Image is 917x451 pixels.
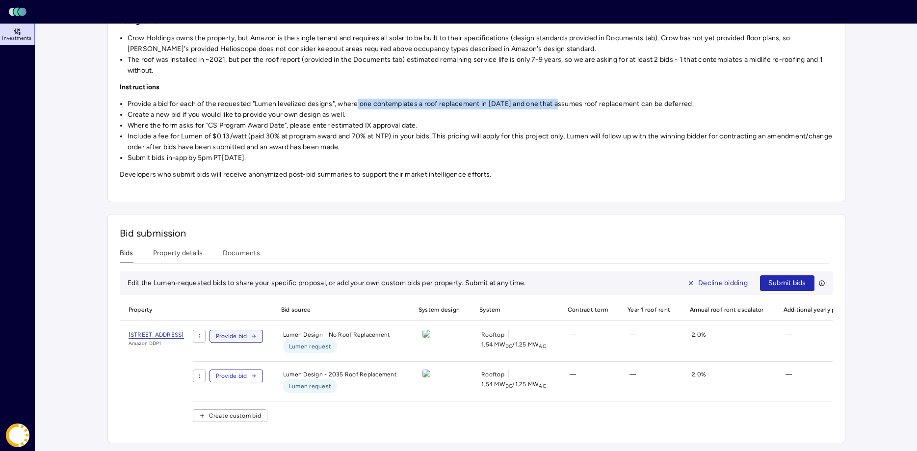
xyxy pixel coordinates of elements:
button: Documents [223,248,260,263]
span: Provide bid [216,371,247,381]
img: view [422,330,430,338]
div: Lumen Design - 2035 Roof Replacement [275,370,405,393]
span: Decline bidding [698,278,748,289]
span: Property [120,299,193,320]
button: Create custom bid [193,409,267,422]
p: Developers who submit bids will receive anonymized post-bid summaries to support their market int... [120,169,833,180]
span: System [473,299,554,320]
button: Bids [120,248,133,263]
img: Coast Energy [6,424,29,447]
button: Provide bid [210,370,263,382]
span: Provide bid [216,331,247,341]
span: System design [413,299,466,320]
li: Create a new bid if you would like to provide your own design as well. [128,109,833,120]
span: Submit bids [768,278,806,289]
li: Submit bids in-app by 5pm PT[DATE]. [128,153,833,163]
span: 1.54 MW / 1.25 MW [481,340,546,349]
sub: AC [539,383,546,389]
span: Contract term [562,299,614,320]
span: Create custom bid [209,411,261,421]
span: Edit the Lumen-requested bids to share your specific proposal, or add your own custom bids per pr... [128,279,526,287]
div: — [622,370,676,393]
div: — [562,330,614,353]
span: Bid source [275,299,405,320]
div: — [622,330,676,353]
span: Annual roof rent escalator [684,299,770,320]
div: Lumen Design - No Roof Replacement [275,330,405,353]
span: Lumen request [289,381,331,391]
li: Provide a bid for each of the requested "Lumen levelized designs", where one contemplates a roof ... [128,99,833,109]
button: Provide bid [210,330,263,343]
span: Investments [2,35,31,41]
span: 1.54 MW / 1.25 MW [481,379,546,389]
span: Rooftop [481,370,504,379]
div: — [562,370,614,393]
span: Year 1 roof rent [622,299,676,320]
div: 2.0% [684,330,770,353]
li: The roof was installed in ~2021, but per the roof report (provided in the Documents tab) estimate... [128,54,833,76]
div: 2.0% [684,370,770,393]
span: Additional yearly payments [778,299,865,320]
sub: DC [505,343,513,349]
sub: DC [505,383,513,389]
span: Bid submission [120,227,186,239]
img: view [422,370,430,377]
a: [STREET_ADDRESS] [129,330,184,340]
span: [STREET_ADDRESS] [129,331,184,339]
div: — [778,370,865,393]
li: Crow Holdings owns the property, but Amazon is the single tenant and requires all solar to be bui... [128,33,833,54]
sub: AC [539,343,546,349]
span: Lumen request [289,342,331,351]
li: Include a fee for Lumen of $0.13/watt (paid 30% at program award and 70% at NTP) in your bids. Th... [128,131,833,153]
li: Where the form asks for "CS Program Award Date", please enter estimated IX approval date. [128,120,833,131]
strong: Instructions [120,83,160,91]
button: Decline bidding [679,275,756,291]
button: Submit bids [760,275,814,291]
div: — [778,330,865,353]
button: Property details [153,248,203,263]
span: Amazon DDP1 [129,340,184,347]
span: Rooftop [481,330,504,340]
